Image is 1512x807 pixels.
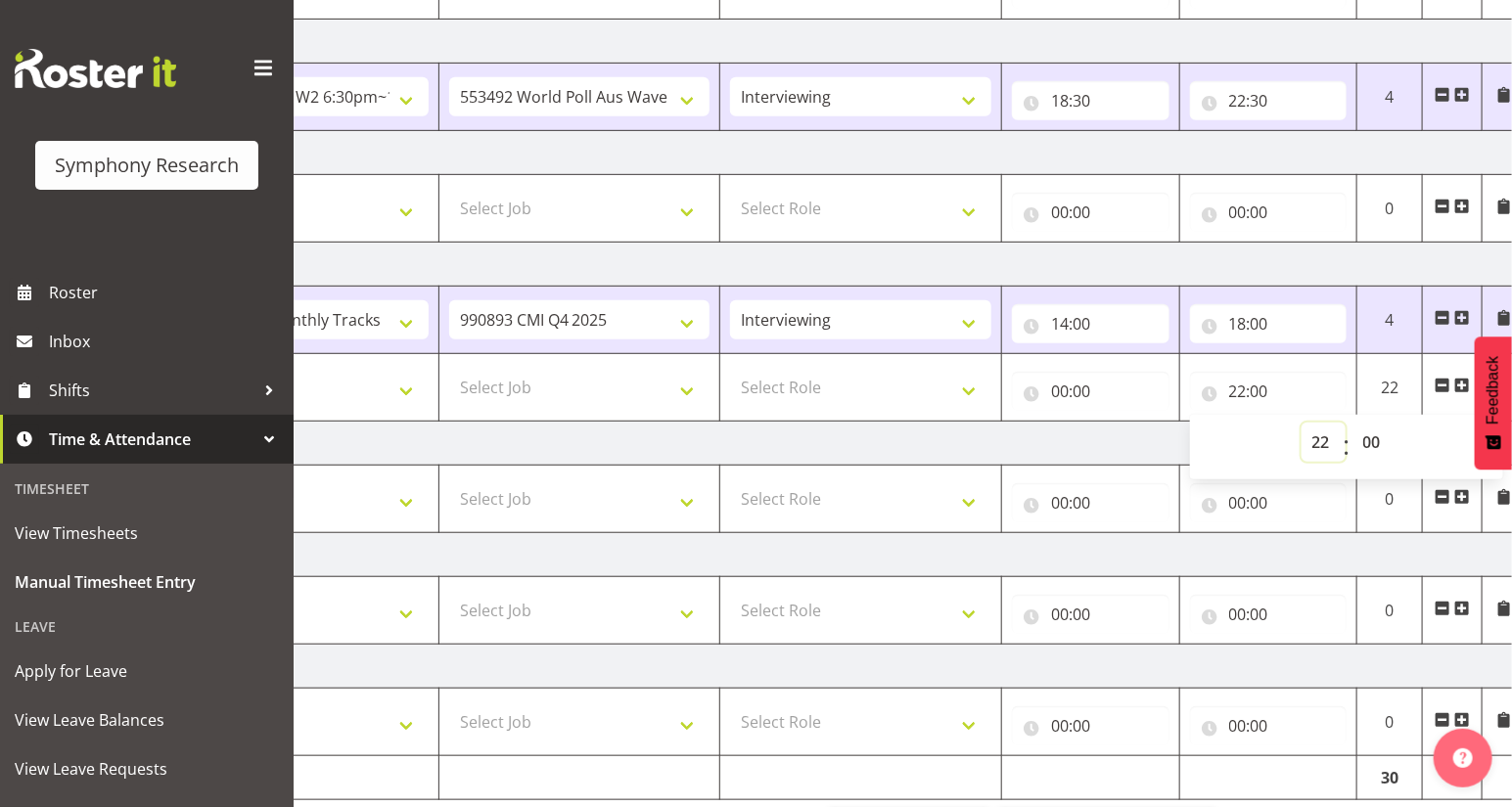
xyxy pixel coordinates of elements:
[158,756,439,800] td: Total Hours
[15,518,279,548] span: View Timesheets
[1343,423,1350,471] span: :
[1475,336,1512,470] button: Feedback - Show survey
[1012,595,1169,634] input: Click to select...
[15,567,279,597] span: Manual Timesheet Entry
[1190,81,1348,120] input: Click to select...
[15,705,279,735] span: View Leave Balances
[1357,64,1423,131] td: 4
[1357,175,1423,243] td: 0
[1012,81,1169,120] input: Click to select...
[1012,193,1169,232] input: Click to select...
[15,754,279,784] span: View Leave Requests
[5,558,289,606] a: Manual Timesheet Entry
[1190,304,1348,343] input: Click to select...
[5,509,289,558] a: View Timesheets
[49,425,254,454] span: Time & Attendance
[1485,356,1502,425] span: Feedback
[49,278,284,307] span: Roster
[1190,483,1348,522] input: Click to select...
[1190,372,1348,411] input: Click to select...
[49,376,254,405] span: Shifts
[1012,304,1169,343] input: Click to select...
[1012,483,1169,522] input: Click to select...
[49,327,284,356] span: Inbox
[5,647,289,695] a: Apply for Leave
[1190,595,1348,634] input: Click to select...
[1357,466,1423,533] td: 0
[1453,748,1473,768] img: help-xxl-2.png
[1357,577,1423,645] td: 0
[15,49,176,88] img: Rosterit website logo
[1012,372,1169,411] input: Click to select...
[1357,354,1423,422] td: 22
[5,695,289,744] a: View Leave Balances
[1190,706,1348,745] input: Click to select...
[1190,193,1348,232] input: Click to select...
[15,656,279,686] span: Apply for Leave
[5,744,289,793] a: View Leave Requests
[1357,756,1423,800] td: 30
[1357,689,1423,756] td: 0
[5,606,289,647] div: Leave
[55,151,239,180] div: Symphony Research
[1357,287,1423,354] td: 4
[1012,706,1169,745] input: Click to select...
[5,469,289,509] div: Timesheet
